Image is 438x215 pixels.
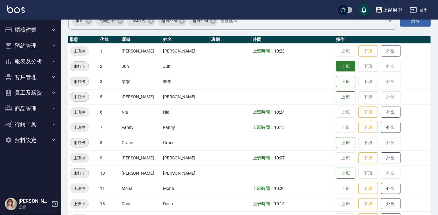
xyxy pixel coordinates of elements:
th: 暱稱 [120,36,162,44]
button: 上班 [336,76,355,87]
span: 未打卡 [70,63,89,70]
button: 商品管理 [2,101,59,117]
input: 篩選條件 [219,16,377,26]
td: Mona [120,181,162,196]
span: 未打卡 [70,170,89,177]
span: 上班中 [70,48,89,54]
div: 上越府中 [383,6,402,14]
td: Jun [162,59,210,74]
td: Fanny [120,120,162,135]
button: 員工及薪資 [2,85,59,101]
td: Dona [162,196,210,211]
td: [PERSON_NAME] [120,166,162,181]
td: [PERSON_NAME] [162,150,210,166]
button: 外出 [381,183,401,194]
button: 上班 [336,168,355,179]
button: 預約管理 [2,38,59,54]
span: 未打卡 [70,78,89,85]
span: 上班中 [70,109,89,115]
b: 上班時間： [253,155,274,160]
td: Nia [162,104,210,120]
td: Grace [120,135,162,150]
img: Logo [7,5,25,13]
td: [PERSON_NAME] [162,166,210,181]
span: 10:07 [274,155,285,160]
button: 上班 [336,137,355,148]
h5: [PERSON_NAME] [19,198,50,204]
button: 上班 [336,61,355,72]
td: [PERSON_NAME] [162,43,210,59]
th: 班別 [210,36,251,44]
img: Person [5,198,17,210]
th: 姓名 [162,36,210,44]
th: 時間 [251,36,334,44]
th: 代號 [98,36,120,44]
button: 外出 [381,107,401,118]
td: Jun [120,59,162,74]
span: 10:18 [274,125,285,130]
td: 3 [98,74,120,89]
td: 10 [98,166,120,181]
span: 未打卡 [70,94,89,100]
th: 操作 [334,36,431,44]
div: 電腦打卡 [95,16,125,26]
td: [PERSON_NAME] [162,89,210,104]
span: 10:20 [274,186,285,191]
div: 超過50M [189,16,218,26]
td: Fanny [162,120,210,135]
button: 外出 [381,152,401,164]
div: 25M以內 [127,16,156,26]
td: 1 [98,43,120,59]
td: 18 [98,196,120,211]
button: save [358,4,370,16]
td: [PERSON_NAME] [120,150,162,166]
button: 報表及分析 [2,53,59,69]
button: 下班 [358,183,378,194]
b: 上班時間： [253,125,274,130]
td: [PERSON_NAME] [120,89,162,104]
span: 上班中 [70,124,89,131]
span: 上班中 [70,155,89,161]
span: 上班中 [70,201,89,207]
b: 上班時間： [253,186,274,191]
span: 25M以內 [127,18,150,24]
button: 登出 [407,4,431,16]
span: 未打卡 [70,140,89,146]
button: 下班 [358,46,378,57]
p: 主管 [19,204,50,210]
span: 未知 [72,18,87,24]
span: 超過50M [189,18,212,24]
td: 5 [98,89,120,104]
div: 未知 [72,16,94,26]
button: Open [385,16,395,26]
td: 7 [98,120,120,135]
td: Nia [120,104,162,120]
button: 外出 [381,122,401,133]
b: 上班時間： [253,110,274,115]
td: Mona [162,181,210,196]
button: 下班 [358,107,378,118]
button: 下班 [358,198,378,210]
button: 上越府中 [373,4,405,16]
button: 下班 [358,122,378,133]
span: 10:23 [274,49,285,53]
td: 11 [98,181,120,196]
td: Grace [162,135,210,150]
button: 櫃檯作業 [2,22,59,38]
span: 上班中 [70,185,89,192]
button: 上班 [336,91,355,103]
button: 資料設定 [2,132,59,148]
td: 黎黎 [120,74,162,89]
button: 下班 [358,152,378,164]
td: 8 [98,135,120,150]
button: 外出 [381,198,401,210]
span: 10:16 [274,201,285,206]
td: [PERSON_NAME] [120,43,162,59]
span: 10:24 [274,110,285,115]
td: 9 [98,150,120,166]
b: 上班時間： [253,49,274,53]
button: 客戶管理 [2,69,59,85]
td: Dona [120,196,162,211]
td: 6 [98,104,120,120]
td: 黎黎 [162,74,210,89]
